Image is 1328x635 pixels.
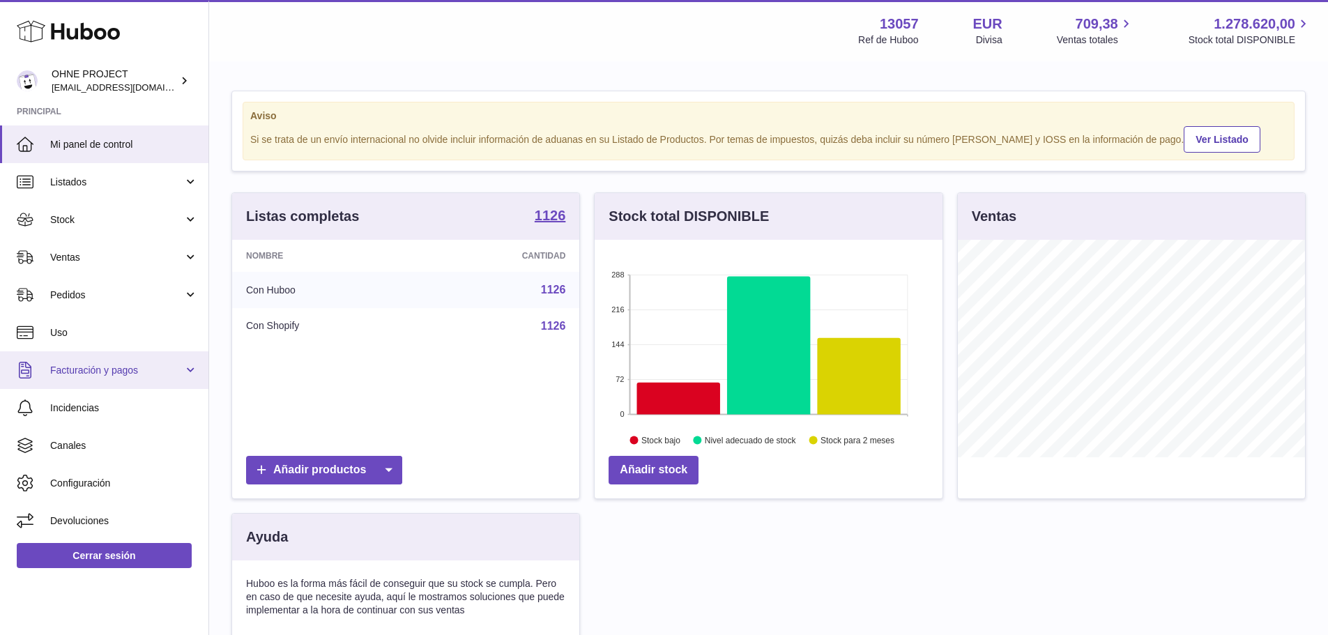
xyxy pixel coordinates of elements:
[17,543,192,568] a: Cerrar sesión
[821,436,894,445] text: Stock para 2 meses
[705,436,797,445] text: Nivel adecuado de stock
[620,410,625,418] text: 0
[246,207,359,226] h3: Listas completas
[246,528,288,546] h3: Ayuda
[1076,15,1118,33] span: 709,38
[641,436,680,445] text: Stock bajo
[50,251,183,264] span: Ventas
[50,176,183,189] span: Listados
[232,272,417,308] td: Con Huboo
[52,68,177,94] div: OHNE PROJECT
[609,456,699,484] a: Añadir stock
[972,207,1016,226] h3: Ventas
[1189,33,1311,47] span: Stock total DISPONIBLE
[50,401,198,415] span: Incidencias
[232,240,417,272] th: Nombre
[50,326,198,339] span: Uso
[246,456,402,484] a: Añadir productos
[1214,15,1295,33] span: 1.278.620,00
[50,439,198,452] span: Canales
[50,477,198,490] span: Configuración
[1189,15,1311,47] a: 1.278.620,00 Stock total DISPONIBLE
[17,70,38,91] img: support@ohneproject.com
[1184,126,1260,153] a: Ver Listado
[609,207,769,226] h3: Stock total DISPONIBLE
[50,138,198,151] span: Mi panel de control
[616,375,625,383] text: 72
[880,15,919,33] strong: 13057
[611,340,624,349] text: 144
[611,305,624,314] text: 216
[246,577,565,617] p: Huboo es la forma más fácil de conseguir que su stock se cumpla. Pero en caso de que necesite ayu...
[541,284,566,296] a: 1126
[1057,15,1134,47] a: 709,38 Ventas totales
[611,270,624,279] text: 288
[535,208,566,222] strong: 1126
[973,15,1002,33] strong: EUR
[1057,33,1134,47] span: Ventas totales
[976,33,1002,47] div: Divisa
[50,213,183,227] span: Stock
[50,364,183,377] span: Facturación y pagos
[232,308,417,344] td: Con Shopify
[417,240,580,272] th: Cantidad
[50,289,183,302] span: Pedidos
[50,514,198,528] span: Devoluciones
[535,208,566,225] a: 1126
[858,33,918,47] div: Ref de Huboo
[541,320,566,332] a: 1126
[52,82,205,93] span: [EMAIL_ADDRESS][DOMAIN_NAME]
[250,124,1287,153] div: Si se trata de un envío internacional no olvide incluir información de aduanas en su Listado de P...
[250,109,1287,123] strong: Aviso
